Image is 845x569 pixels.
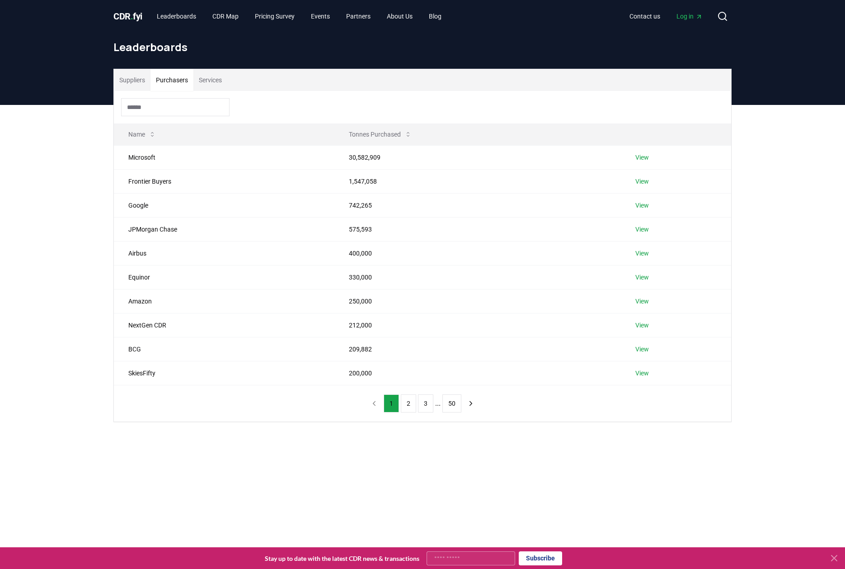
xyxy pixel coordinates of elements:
[635,321,649,330] a: View
[114,69,150,91] button: Suppliers
[622,8,667,24] a: Contact us
[113,40,732,54] h1: Leaderboards
[114,265,334,289] td: Equinor
[676,12,703,21] span: Log in
[635,297,649,306] a: View
[304,8,337,24] a: Events
[435,398,441,409] li: ...
[113,11,142,22] span: CDR fyi
[635,369,649,378] a: View
[334,337,621,361] td: 209,882
[635,225,649,234] a: View
[205,8,246,24] a: CDR Map
[401,394,416,413] button: 2
[463,394,479,413] button: next page
[380,8,420,24] a: About Us
[342,125,419,143] button: Tonnes Purchased
[114,289,334,313] td: Amazon
[150,69,193,91] button: Purchasers
[114,241,334,265] td: Airbus
[442,394,461,413] button: 50
[114,217,334,241] td: JPMorgan Chase
[114,337,334,361] td: BCG
[384,394,399,413] button: 1
[334,361,621,385] td: 200,000
[334,169,621,193] td: 1,547,058
[114,169,334,193] td: Frontier Buyers
[635,345,649,354] a: View
[334,241,621,265] td: 400,000
[635,273,649,282] a: View
[114,193,334,217] td: Google
[669,8,710,24] a: Log in
[114,361,334,385] td: SkiesFifty
[193,69,227,91] button: Services
[622,8,710,24] nav: Main
[635,153,649,162] a: View
[635,177,649,186] a: View
[635,201,649,210] a: View
[150,8,203,24] a: Leaderboards
[334,265,621,289] td: 330,000
[114,145,334,169] td: Microsoft
[150,8,449,24] nav: Main
[635,249,649,258] a: View
[114,313,334,337] td: NextGen CDR
[334,289,621,313] td: 250,000
[418,394,433,413] button: 3
[113,10,142,23] a: CDR.fyi
[334,313,621,337] td: 212,000
[131,11,133,22] span: .
[334,217,621,241] td: 575,593
[422,8,449,24] a: Blog
[334,145,621,169] td: 30,582,909
[334,193,621,217] td: 742,265
[121,125,163,143] button: Name
[248,8,302,24] a: Pricing Survey
[339,8,378,24] a: Partners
